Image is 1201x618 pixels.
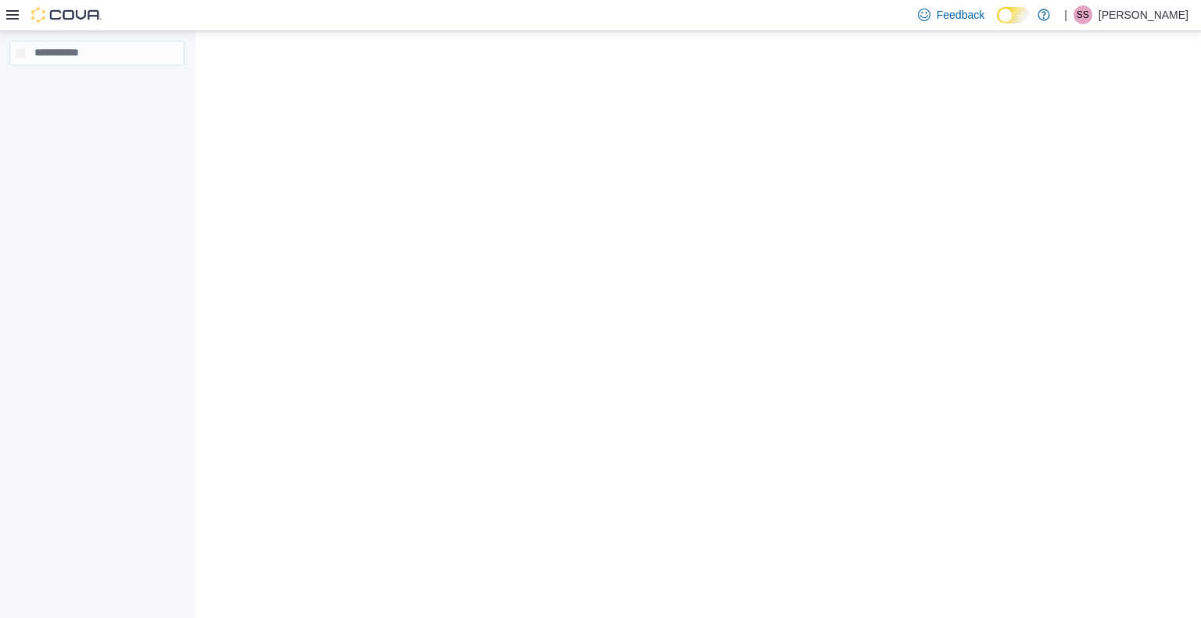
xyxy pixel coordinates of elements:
[937,7,984,23] span: Feedback
[1099,5,1188,24] p: [PERSON_NAME]
[1074,5,1092,24] div: STACI STINGLEY
[997,7,1030,23] input: Dark Mode
[9,69,185,106] nav: Complex example
[1077,5,1089,24] span: SS
[31,7,102,23] img: Cova
[1064,5,1067,24] p: |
